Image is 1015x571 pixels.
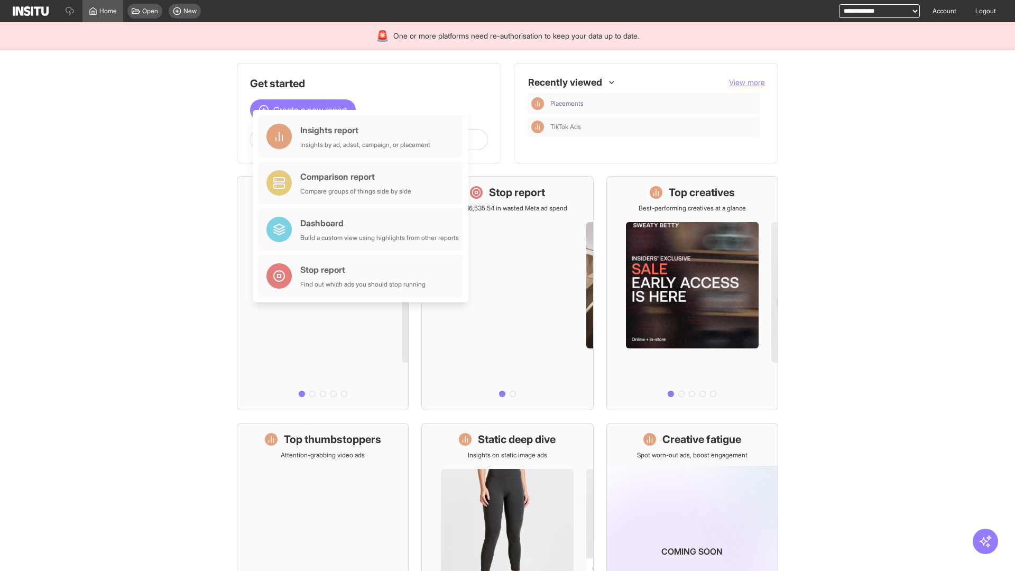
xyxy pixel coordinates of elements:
[284,432,381,447] h1: Top thumbstoppers
[729,78,765,87] span: View more
[142,7,158,15] span: Open
[606,176,778,410] a: Top creativesBest-performing creatives at a glance
[300,187,411,196] div: Compare groups of things side by side
[300,124,430,136] div: Insights report
[183,7,197,15] span: New
[531,97,544,110] div: Insights
[376,29,389,43] div: 🚨
[300,263,426,276] div: Stop report
[669,185,735,200] h1: Top creatives
[300,217,459,229] div: Dashboard
[13,6,49,16] img: Logo
[550,99,584,108] span: Placements
[273,104,347,116] span: Create a new report
[300,280,426,289] div: Find out which ads you should stop running
[489,185,545,200] h1: Stop report
[550,123,756,131] span: TikTok Ads
[729,77,765,88] button: View more
[250,76,488,91] h1: Get started
[531,121,544,133] div: Insights
[300,234,459,242] div: Build a custom view using highlights from other reports
[639,204,746,213] p: Best-performing creatives at a glance
[478,432,556,447] h1: Static deep dive
[550,123,581,131] span: TikTok Ads
[448,204,567,213] p: Save £16,535.54 in wasted Meta ad spend
[250,99,356,121] button: Create a new report
[300,170,411,183] div: Comparison report
[300,141,430,149] div: Insights by ad, adset, campaign, or placement
[281,451,365,459] p: Attention-grabbing video ads
[237,176,409,410] a: What's live nowSee all active ads instantly
[393,31,639,41] span: One or more platforms need re-authorisation to keep your data up to date.
[421,176,593,410] a: Stop reportSave £16,535.54 in wasted Meta ad spend
[550,99,756,108] span: Placements
[99,7,117,15] span: Home
[468,451,547,459] p: Insights on static image ads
